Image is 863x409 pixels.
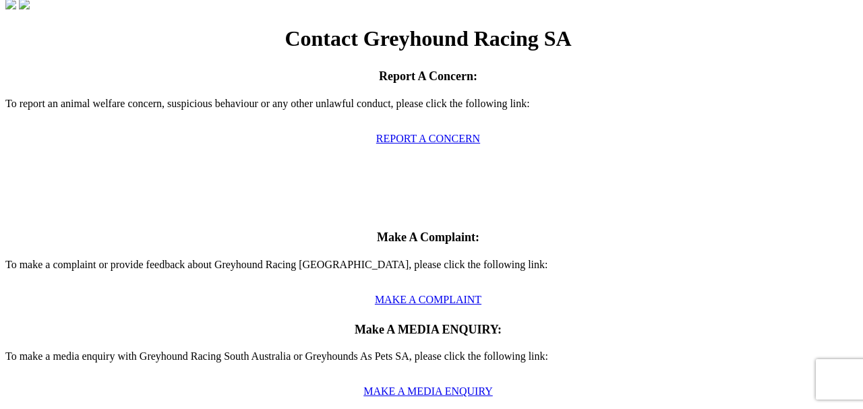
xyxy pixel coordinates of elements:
[5,26,851,51] h1: Contact Greyhound Racing SA
[5,259,851,283] p: To make a complaint or provide feedback about Greyhound Racing [GEOGRAPHIC_DATA], please click th...
[355,323,502,336] span: Make A MEDIA ENQUIRY:
[379,69,477,83] span: Report A Concern:
[376,133,480,144] a: REPORT A CONCERN
[375,294,481,305] a: MAKE A COMPLAINT
[377,230,479,244] span: Make A Complaint:
[363,385,493,397] a: MAKE A MEDIA ENQUIRY
[5,350,851,375] p: To make a media enquiry with Greyhound Racing South Australia or Greyhounds As Pets SA, please cl...
[5,98,851,122] p: To report an animal welfare concern, suspicious behaviour or any other unlawful conduct, please c...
